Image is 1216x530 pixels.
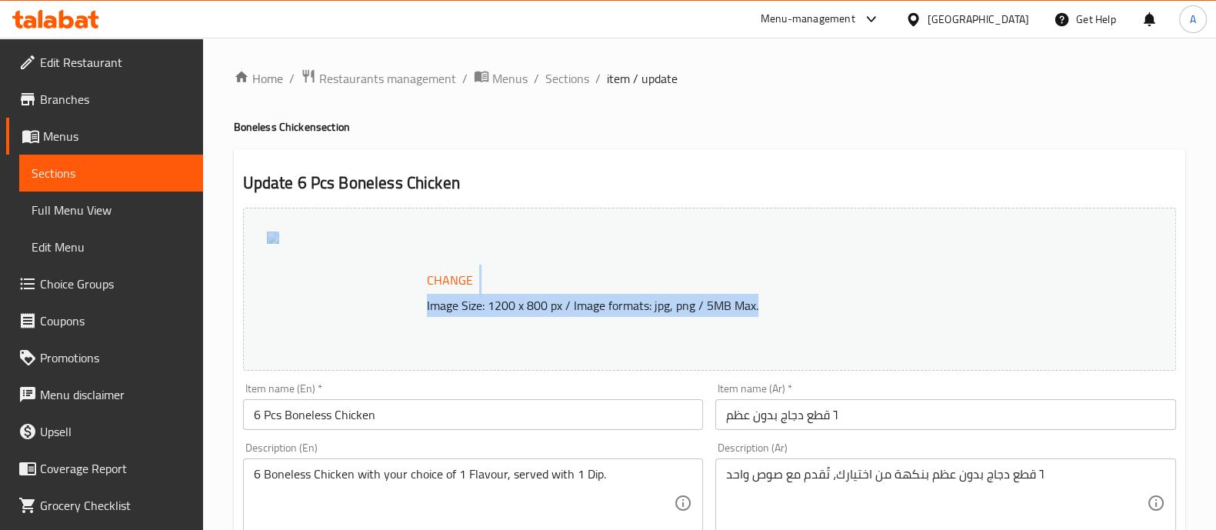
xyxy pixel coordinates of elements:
[32,201,191,219] span: Full Menu View
[32,238,191,256] span: Edit Menu
[6,413,203,450] a: Upsell
[492,69,528,88] span: Menus
[421,296,1085,315] p: Image Size: 1200 x 800 px / Image formats: jpg, png / 5MB Max.
[40,348,191,367] span: Promotions
[534,69,539,88] li: /
[462,69,468,88] li: /
[474,68,528,88] a: Menus
[234,119,1185,135] h4: Boneless Chicken section
[6,44,203,81] a: Edit Restaurant
[40,312,191,330] span: Coupons
[319,69,456,88] span: Restaurants management
[595,69,601,88] li: /
[607,69,678,88] span: item / update
[1190,11,1196,28] span: A
[43,127,191,145] span: Menus
[40,496,191,515] span: Grocery Checklist
[928,11,1029,28] div: [GEOGRAPHIC_DATA]
[19,228,203,265] a: Edit Menu
[421,265,479,296] button: Change
[6,376,203,413] a: Menu disclaimer
[6,450,203,487] a: Coverage Report
[19,192,203,228] a: Full Menu View
[289,69,295,88] li: /
[6,302,203,339] a: Coupons
[40,459,191,478] span: Coverage Report
[715,399,1176,430] input: Enter name Ar
[234,69,283,88] a: Home
[40,90,191,108] span: Branches
[243,399,704,430] input: Enter name En
[6,339,203,376] a: Promotions
[40,422,191,441] span: Upsell
[19,155,203,192] a: Sections
[40,53,191,72] span: Edit Restaurant
[427,269,473,292] span: Change
[301,68,456,88] a: Restaurants management
[267,232,279,244] img: 012FE491CA35FEFE7D418277B8E5AD7B
[545,69,589,88] a: Sections
[6,118,203,155] a: Menus
[243,172,1176,195] h2: Update 6 Pcs Boneless Chicken
[6,265,203,302] a: Choice Groups
[40,275,191,293] span: Choice Groups
[6,81,203,118] a: Branches
[6,487,203,524] a: Grocery Checklist
[761,10,855,28] div: Menu-management
[40,385,191,404] span: Menu disclaimer
[32,164,191,182] span: Sections
[234,68,1185,88] nav: breadcrumb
